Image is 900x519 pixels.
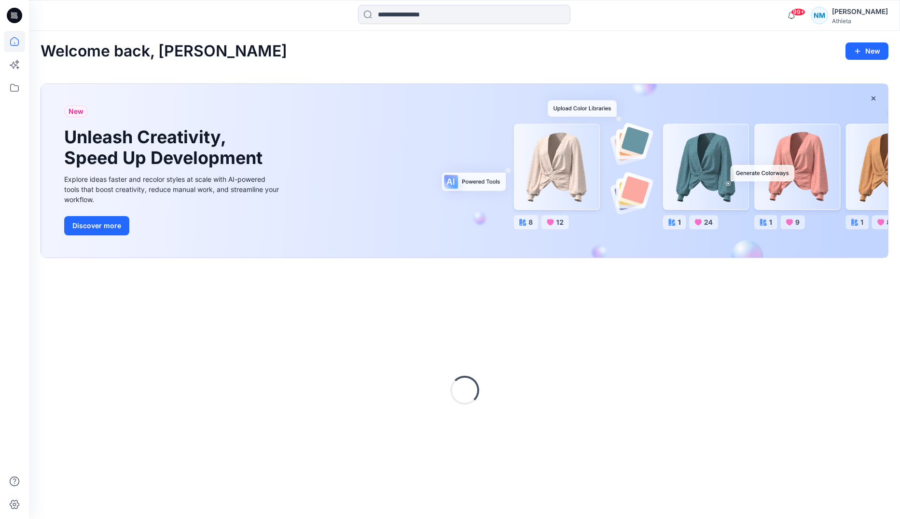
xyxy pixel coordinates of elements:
[64,174,281,205] div: Explore ideas faster and recolor styles at scale with AI-powered tools that boost creativity, red...
[845,42,888,60] button: New
[64,216,281,235] a: Discover more
[832,6,888,17] div: [PERSON_NAME]
[64,127,267,168] h1: Unleash Creativity, Speed Up Development
[64,216,129,235] button: Discover more
[41,42,287,60] h2: Welcome back, [PERSON_NAME]
[69,106,83,117] span: New
[811,7,828,24] div: NM
[832,17,888,25] div: Athleta
[791,8,805,16] span: 99+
